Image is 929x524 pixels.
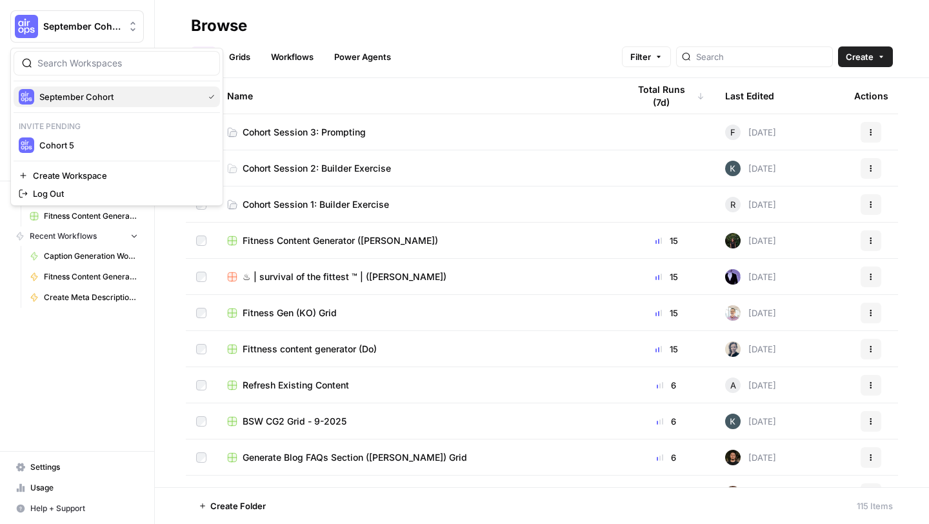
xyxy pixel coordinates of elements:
span: Partner One-Pager Grid [243,487,343,500]
span: BSW CG2 Grid - 9-2025 [243,415,346,428]
a: Caption Generation Workflow Sample [24,246,144,267]
div: 6 [628,379,704,392]
span: Filter [630,50,651,63]
a: Generate Blog FAQs Section ([PERSON_NAME]) Grid [227,451,608,464]
div: Total Runs (7d) [628,78,704,114]
span: Fitness Content Generator ([PERSON_NAME]) [44,210,138,222]
a: ♨︎ | survival of the fittest ™ | ([PERSON_NAME]) [227,270,608,283]
div: [DATE] [725,414,776,429]
img: k4mb3wfmxkkgbto4d7hszpobafmc [725,233,741,248]
span: Generate Blog FAQs Section ([PERSON_NAME]) Grid [243,451,467,464]
div: 15 [628,270,704,283]
div: Last Edited [725,78,774,114]
button: Recent Workflows [10,227,144,246]
img: wnnsdyqcbyll0xvaac1xmfh8kzbf [725,161,741,176]
div: Browse [191,15,247,36]
span: Recent Workflows [30,230,97,242]
span: Create Folder [210,499,266,512]
div: [DATE] [725,125,776,140]
span: Cohort 5 [39,139,210,152]
span: Refresh Existing Content [243,379,349,392]
div: [DATE] [725,341,776,357]
input: Search [696,50,827,63]
div: 15 [628,307,704,319]
button: Filter [622,46,671,67]
div: [DATE] [725,486,776,501]
span: Log Out [33,187,210,200]
a: Cohort Session 2: Builder Exercise [227,162,608,175]
div: 115 Items [857,499,893,512]
span: Cohort Session 2: Builder Exercise [243,162,391,175]
span: Fitness Content Generator ([PERSON_NAME]) [44,271,138,283]
img: yb40j7jvyap6bv8k3d2kukw6raee [725,450,741,465]
span: F [730,126,735,139]
span: Settings [30,461,138,473]
a: Cohort Session 3: Prompting [227,126,608,139]
span: Usage [30,482,138,494]
img: September Cohort Logo [19,89,34,105]
div: 15 [628,343,704,356]
div: 15 [628,234,704,247]
button: Create [838,46,893,67]
a: Fitness Gen (KO) Grid [227,307,608,319]
span: September Cohort [39,90,198,103]
div: [DATE] [725,305,776,321]
div: [DATE] [725,161,776,176]
div: 6 [628,451,704,464]
span: September Cohort [43,20,121,33]
img: 2n4aznk1nq3j315p2jgzsow27iki [725,341,741,357]
a: Grids [221,46,258,67]
a: Create Meta Description - [PERSON_NAME] [24,287,144,308]
div: Workspace: September Cohort [10,48,223,206]
span: Cohort Session 1: Builder Exercise [243,198,389,211]
img: wnnsdyqcbyll0xvaac1xmfh8kzbf [725,414,741,429]
div: Actions [854,78,888,114]
a: Fitness Content Generator ([PERSON_NAME]) [227,234,608,247]
div: [DATE] [725,233,776,248]
span: Fittness content generator (Do) [243,343,377,356]
button: Workspace: September Cohort [10,10,144,43]
span: Create Workspace [33,169,210,182]
a: Fittness content generator (Do) [227,343,608,356]
img: gx5re2im8333ev5sz1r7isrbl6e6 [725,269,741,285]
span: A [730,379,736,392]
a: Fitness Content Generator ([PERSON_NAME]) [24,267,144,287]
span: ♨︎ | survival of the fittest ™ | ([PERSON_NAME]) [243,270,446,283]
a: Log Out [14,185,220,203]
span: Cohort Session 3: Prompting [243,126,366,139]
span: Create Meta Description - [PERSON_NAME] [44,292,138,303]
span: Fitness Content Generator ([PERSON_NAME]) [243,234,438,247]
img: Cohort 5 Logo [19,137,34,153]
a: Cohort Session 1: Builder Exercise [227,198,608,211]
button: Create Folder [191,496,274,516]
span: Caption Generation Workflow Sample [44,250,138,262]
span: R [730,198,735,211]
a: Create Workspace [14,166,220,185]
div: [DATE] [725,197,776,212]
div: Name [227,78,608,114]
span: Help + Support [30,503,138,514]
a: Workflows [263,46,321,67]
img: 8rfigfr8trd3cogh2dvqan1u3q31 [725,486,741,501]
div: 6 [628,415,704,428]
a: All [191,46,216,67]
input: Search Workspaces [37,57,212,70]
a: BSW CG2 Grid - 9-2025 [227,415,608,428]
span: Create [846,50,874,63]
div: 5 [628,487,704,500]
a: Refresh Existing Content [227,379,608,392]
a: Fitness Content Generator ([PERSON_NAME]) [24,206,144,227]
img: rnewfn8ozkblbv4ke1ie5hzqeirw [725,305,741,321]
div: [DATE] [725,450,776,465]
span: Fitness Gen (KO) Grid [243,307,337,319]
div: [DATE] [725,269,776,285]
div: [DATE] [725,378,776,393]
a: Power Agents [326,46,399,67]
button: Help + Support [10,498,144,519]
a: Partner One-Pager Grid [227,487,608,500]
img: September Cohort Logo [15,15,38,38]
a: Usage [10,478,144,498]
p: Invite pending [14,118,220,135]
a: Settings [10,457,144,478]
